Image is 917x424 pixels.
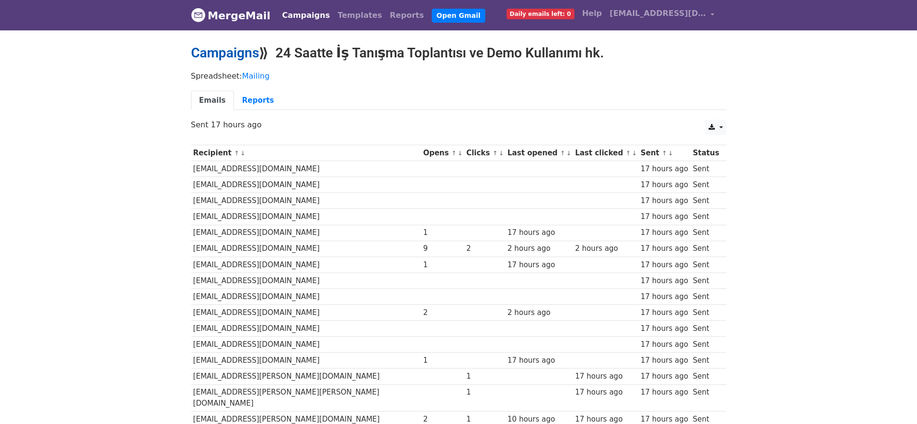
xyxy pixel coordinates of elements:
img: MergeMail logo [191,8,205,22]
td: Sent [690,321,721,337]
div: 1 [423,355,462,366]
td: [EMAIL_ADDRESS][DOMAIN_NAME] [191,193,421,209]
p: Sent 17 hours ago [191,120,726,130]
th: Recipient [191,145,421,161]
div: 17 hours ago [641,227,688,238]
div: 2 [423,307,462,318]
a: Help [578,4,606,23]
td: [EMAIL_ADDRESS][DOMAIN_NAME] [191,177,421,193]
div: 2 [466,243,503,254]
div: 17 hours ago [641,243,688,254]
a: ↑ [493,150,498,157]
td: Sent [690,193,721,209]
td: [EMAIL_ADDRESS][DOMAIN_NAME] [191,353,421,369]
td: Sent [690,209,721,225]
td: [EMAIL_ADDRESS][PERSON_NAME][DOMAIN_NAME] [191,369,421,384]
a: ↓ [499,150,504,157]
a: ↓ [240,150,246,157]
td: Sent [690,241,721,257]
a: Templates [334,6,386,25]
div: 17 hours ago [641,371,688,382]
div: 17 hours ago [507,355,570,366]
td: Sent [690,177,721,193]
td: [EMAIL_ADDRESS][DOMAIN_NAME] [191,337,421,353]
div: 1 [423,227,462,238]
td: Sent [690,305,721,321]
div: 1 [466,371,503,382]
h2: ⟫ 24 Saatte İş Tanışma Toplantısı ve Demo Kullanımı hk. [191,45,726,61]
td: Sent [690,225,721,241]
td: [EMAIL_ADDRESS][DOMAIN_NAME] [191,273,421,288]
div: 17 hours ago [641,260,688,271]
a: Campaigns [278,6,334,25]
td: [EMAIL_ADDRESS][DOMAIN_NAME] [191,161,421,177]
div: 17 hours ago [641,339,688,350]
a: Campaigns [191,45,259,61]
div: 2 hours ago [507,307,570,318]
a: ↓ [457,150,463,157]
div: 17 hours ago [641,387,688,398]
div: 17 hours ago [507,227,570,238]
a: ↑ [626,150,631,157]
td: [EMAIL_ADDRESS][DOMAIN_NAME] [191,225,421,241]
a: ↓ [566,150,572,157]
td: Sent [690,353,721,369]
div: 17 hours ago [641,307,688,318]
div: 17 hours ago [507,260,570,271]
td: Sent [690,369,721,384]
a: Reports [386,6,428,25]
p: Spreadsheet: [191,71,726,81]
td: [EMAIL_ADDRESS][DOMAIN_NAME] [191,241,421,257]
div: 1 [466,387,503,398]
a: [EMAIL_ADDRESS][DOMAIN_NAME] [606,4,719,27]
td: Sent [690,257,721,273]
div: 17 hours ago [641,195,688,206]
th: Opens [421,145,464,161]
div: 17 hours ago [641,291,688,302]
a: Mailing [242,71,270,81]
div: 2 hours ago [575,243,636,254]
td: [EMAIL_ADDRESS][DOMAIN_NAME] [191,288,421,304]
a: ↓ [632,150,637,157]
a: ↑ [560,150,565,157]
th: Clicks [464,145,505,161]
a: ↑ [234,150,239,157]
a: ↑ [452,150,457,157]
a: Emails [191,91,234,110]
th: Last clicked [573,145,638,161]
span: [EMAIL_ADDRESS][DOMAIN_NAME] [610,8,706,19]
iframe: Chat Widget [869,378,917,424]
td: Sent [690,337,721,353]
div: 9 [423,243,462,254]
div: 17 hours ago [641,211,688,222]
a: ↓ [668,150,673,157]
div: 17 hours ago [641,275,688,287]
div: 17 hours ago [641,323,688,334]
th: Last opened [505,145,573,161]
td: Sent [690,273,721,288]
td: [EMAIL_ADDRESS][DOMAIN_NAME] [191,257,421,273]
th: Sent [638,145,690,161]
div: 17 hours ago [641,179,688,191]
div: 17 hours ago [575,387,636,398]
td: Sent [690,161,721,177]
th: Status [690,145,721,161]
div: 17 hours ago [575,371,636,382]
td: [EMAIL_ADDRESS][DOMAIN_NAME] [191,321,421,337]
div: 2 hours ago [507,243,570,254]
td: [EMAIL_ADDRESS][DOMAIN_NAME] [191,209,421,225]
a: ↑ [662,150,667,157]
div: 17 hours ago [641,164,688,175]
a: Open Gmail [432,9,485,23]
a: Daily emails left: 0 [503,4,578,23]
a: Reports [234,91,282,110]
td: Sent [690,288,721,304]
div: 1 [423,260,462,271]
span: Daily emails left: 0 [506,9,575,19]
td: [EMAIL_ADDRESS][PERSON_NAME][PERSON_NAME][DOMAIN_NAME] [191,384,421,411]
div: 17 hours ago [641,355,688,366]
td: [EMAIL_ADDRESS][DOMAIN_NAME] [191,305,421,321]
a: MergeMail [191,5,271,26]
td: Sent [690,384,721,411]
